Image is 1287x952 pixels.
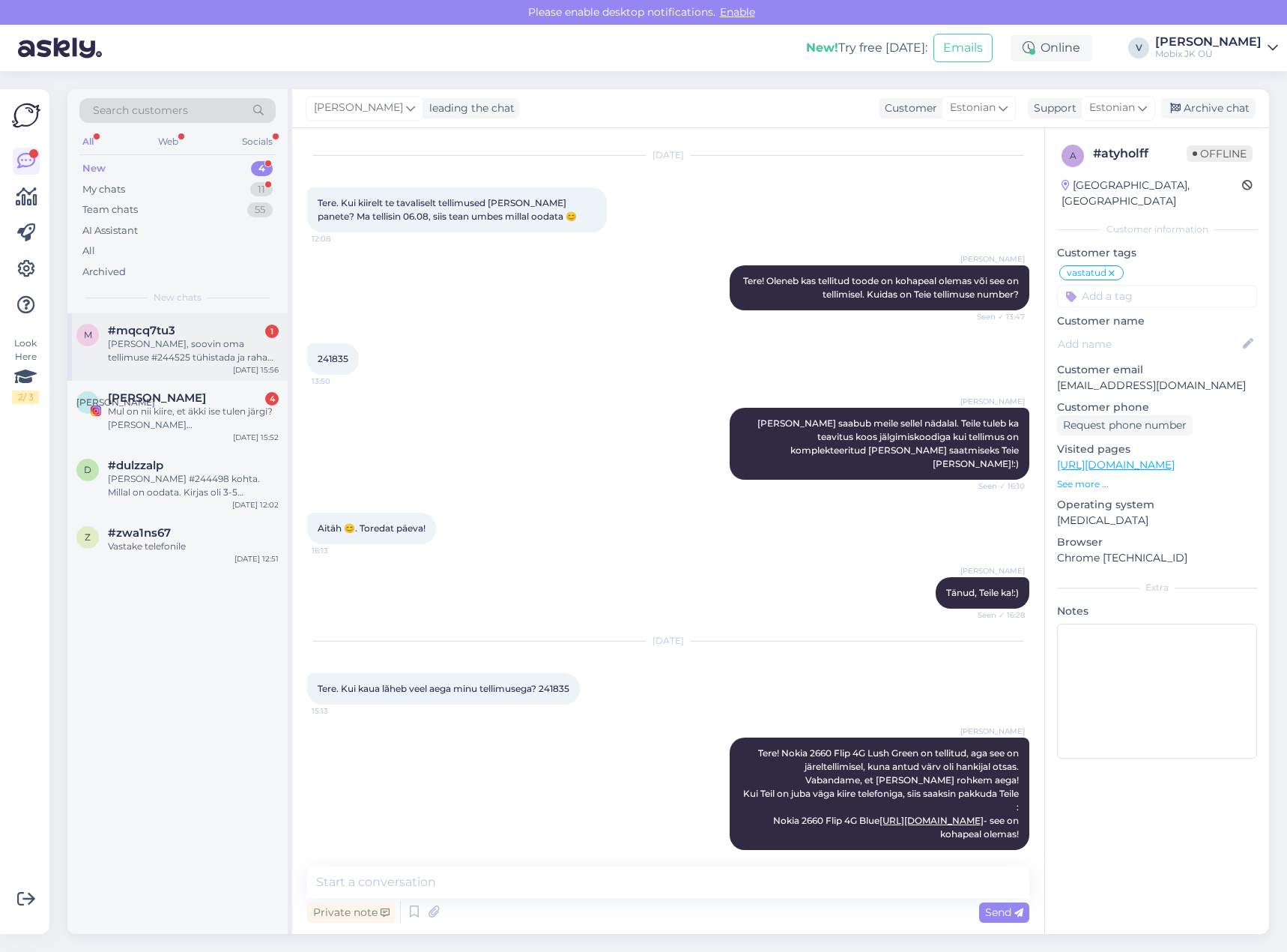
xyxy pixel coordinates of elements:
div: Online [1011,34,1092,61]
div: Mobix JK OÜ [1155,48,1262,60]
div: [DATE] 15:52 [233,432,279,443]
div: 11 [250,182,273,197]
div: Try free [DATE]: [806,39,927,57]
div: [DATE] [307,148,1029,162]
div: All [79,132,97,151]
span: [PERSON_NAME] [960,396,1025,407]
span: #mqcq7tu3 [108,324,175,337]
span: Seen ✓ 16:28 [969,609,1025,621]
button: Emails [933,34,993,62]
div: Vastake telefonile [108,540,279,553]
div: 4 [265,392,279,406]
span: m [84,329,92,340]
div: New [82,161,106,176]
div: 55 [247,202,273,217]
div: All [82,244,95,259]
span: Tänud, Teile ka!:) [946,587,1019,598]
span: Tere. Kui kaua lãheb veel aega minu tellimusega? 241835 [318,683,569,694]
a: [URL][DOMAIN_NAME] [1057,458,1175,472]
div: Socials [239,132,276,151]
span: vastatud [1067,268,1106,277]
span: 12:08 [312,233,368,244]
span: Tere! Oleneb kas tellitud toode on kohapeal olemas või see on tellimisel. Kuidas on Teie tellimus... [743,275,1021,300]
span: 15:42 [969,851,1025,862]
div: Customer [879,100,937,116]
div: AI Assistant [82,223,138,238]
span: Seen ✓ 16:10 [969,480,1025,492]
span: Search customers [93,103,188,118]
div: 2 / 3 [12,391,39,404]
p: Operating system [1057,497,1257,513]
div: My chats [82,182,125,197]
div: 1 [265,325,279,338]
span: Estonian [1089,100,1135,116]
span: [PERSON_NAME] saabub meile sellel nädalal. Teile tuleb ka teavitus koos jälgimiskoodiga kui telli... [757,418,1021,469]
span: New chats [154,291,202,304]
div: [DATE] 12:02 [232,499,279,510]
span: #zwa1ns67 [108,526,171,540]
div: Mul on nii kiire, et äkki ise tulen järgi? [PERSON_NAME][GEOGRAPHIC_DATA] homme [108,405,279,432]
div: leading the chat [423,100,515,116]
span: Tere! Nokia 2660 Flip 4G Lush Green on tellitud, aga see on järeltellimisel, kuna antud värv oli ... [741,747,1021,840]
p: [EMAIL_ADDRESS][DOMAIN_NAME] [1057,378,1257,394]
span: Enable [715,5,760,19]
span: [PERSON_NAME] [314,100,403,116]
div: # atyholff [1093,145,1187,163]
span: Tere. Kui kiirelt te tavaliselt tellimused [PERSON_NAME] panete? Ma tellisin 06.08, siis tean umb... [318,197,577,222]
div: V [1128,37,1149,58]
span: z [85,531,91,543]
div: 4 [251,161,273,176]
div: [DATE] 12:51 [234,553,279,564]
a: [URL][DOMAIN_NAME] [879,815,984,826]
span: Send [985,906,1023,919]
p: Notes [1057,603,1257,619]
div: [PERSON_NAME] #244498 kohta. Millal on oodata. Kirjas oli 3-5 tööpäeva. [108,472,279,499]
p: See more ... [1057,477,1257,491]
span: Offline [1187,145,1253,162]
p: Customer phone [1057,400,1257,415]
span: [PERSON_NAME] [960,726,1025,737]
div: Support [1028,100,1076,116]
img: Askly Logo [12,101,40,130]
span: Aitäh 😊. Toredat päeva! [318,522,426,534]
div: [PERSON_NAME] [1155,36,1262,48]
p: Browser [1057,534,1257,550]
div: [DATE] 15:56 [233,364,279,376]
input: Add a tag [1057,285,1257,307]
p: Customer email [1057,362,1257,378]
span: Seen ✓ 13:47 [969,311,1025,322]
b: New! [806,40,838,55]
span: 13:50 [312,376,368,387]
span: 16:13 [312,545,368,556]
div: Extra [1057,581,1257,594]
div: Private note [307,903,396,923]
div: Archive chat [1161,98,1256,118]
span: d [84,464,91,475]
a: [PERSON_NAME]Mobix JK OÜ [1155,36,1278,60]
div: Request phone number [1057,415,1193,436]
div: Customer information [1057,223,1257,236]
div: Team chats [82,202,138,217]
span: #dulzzalp [108,459,163,472]
span: [PERSON_NAME] [960,253,1025,265]
p: Customer name [1057,313,1257,329]
span: [PERSON_NAME] [76,397,155,408]
span: a [1070,150,1076,161]
p: Customer tags [1057,245,1257,261]
input: Add name [1058,336,1240,352]
span: 241835 [318,353,348,364]
div: [PERSON_NAME], soovin oma tellimuse #244525 tühistada ja raha kontole tegasi saada. Saatsin selle... [108,337,279,364]
p: Visited pages [1057,442,1257,457]
span: 15:13 [312,705,368,717]
p: Chrome [TECHNICAL_ID] [1057,550,1257,566]
span: Estonian [950,100,996,116]
div: Look Here [12,337,39,404]
div: Archived [82,265,126,280]
span: [PERSON_NAME] [960,565,1025,576]
div: Web [155,132,181,151]
div: [GEOGRAPHIC_DATA], [GEOGRAPHIC_DATA] [1062,178,1242,209]
span: Алеся Мурашова [108,391,206,405]
p: [MEDICAL_DATA] [1057,513,1257,528]
div: [DATE] [307,634,1029,648]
